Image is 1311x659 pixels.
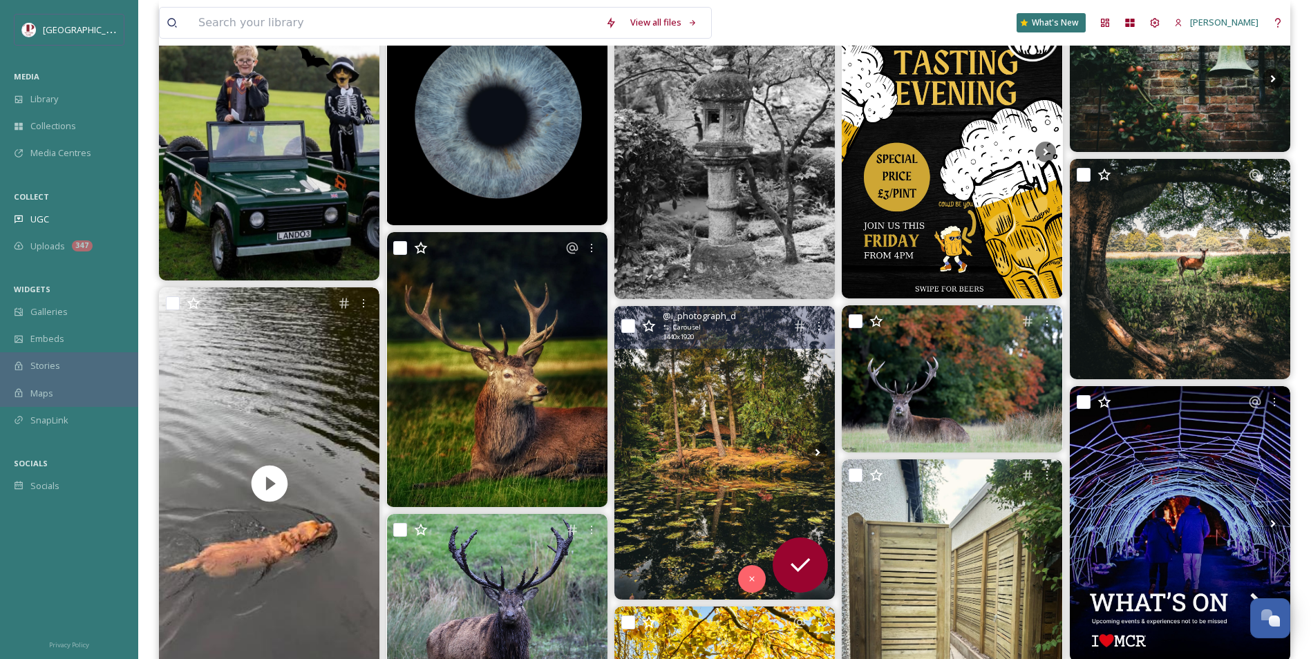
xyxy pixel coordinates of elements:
span: COLLECT [14,191,49,202]
span: Embeds [30,332,64,345]
a: View all files [623,9,704,36]
span: [PERSON_NAME] [1190,16,1258,28]
img: Tatton Park. Knutsford. 🍎🌸 #tattonpark #kitchengarden #cheshire #knutsford #canon #canonr7 #canon... [1070,5,1290,152]
a: [PERSON_NAME] [1167,9,1265,36]
span: Galleries [30,305,68,318]
span: Library [30,93,58,106]
img: Another stunning icy blue iris photo! Are you looking for an iris photographer? Why not come and ... [387,5,607,225]
span: @ i_photograph_d [663,309,736,323]
img: download%20(5).png [22,23,36,37]
span: Privacy Policy [49,640,89,649]
span: MEDIA [14,71,39,82]
span: Collections [30,120,76,133]
a: What's New [1017,13,1086,32]
span: [GEOGRAPHIC_DATA] [43,23,131,36]
span: UGC [30,213,49,226]
img: Revisiting some edits from tattonpark 🍁🍂 #photographer #photography #wildlifephotographer #nation... [1070,159,1290,379]
img: Tatton Park. Knutsford. Could happily spend hours walking around the gardens at Tatton Park! ⛩️🌳🍃... [614,306,835,600]
span: SOCIALS [14,458,48,468]
img: Even though it is way too mild at the moment. I finally got a Stag to play ball in front of the b... [842,305,1062,452]
span: 1440 x 1920 [663,332,694,342]
div: 347 [72,240,93,251]
img: Deep in the woodland, a Halloween trail awaits — glowing lanterns, swirling mist and spooky skele... [159,5,379,280]
a: Privacy Policy [49,636,89,652]
input: Search your library [191,8,598,38]
span: SnapLink [30,414,68,427]
button: Open Chat [1250,598,1290,638]
span: Carousel [673,323,701,332]
span: Maps [30,387,53,400]
span: Uploads [30,240,65,253]
img: 🍺Fancy a beer? Join us from 4pm THIS Friday for our Tatton Brewery Tasting Evening!!🤩 Please note... [842,5,1062,298]
span: Stories [30,359,60,372]
img: Twenty Five 049 #twentyfive #blackandwhitetwentyfive #blackandwhite2025 #blackandwhitezen #blacka... [614,5,835,298]
span: Socials [30,479,59,493]
span: Media Centres [30,146,91,160]
span: WIDGETS [14,284,50,294]
img: 'Feeling Good'.... #stag #reddeer #deers #deerphotography #nature #wildlife #wildlifephotography ... [387,232,607,507]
